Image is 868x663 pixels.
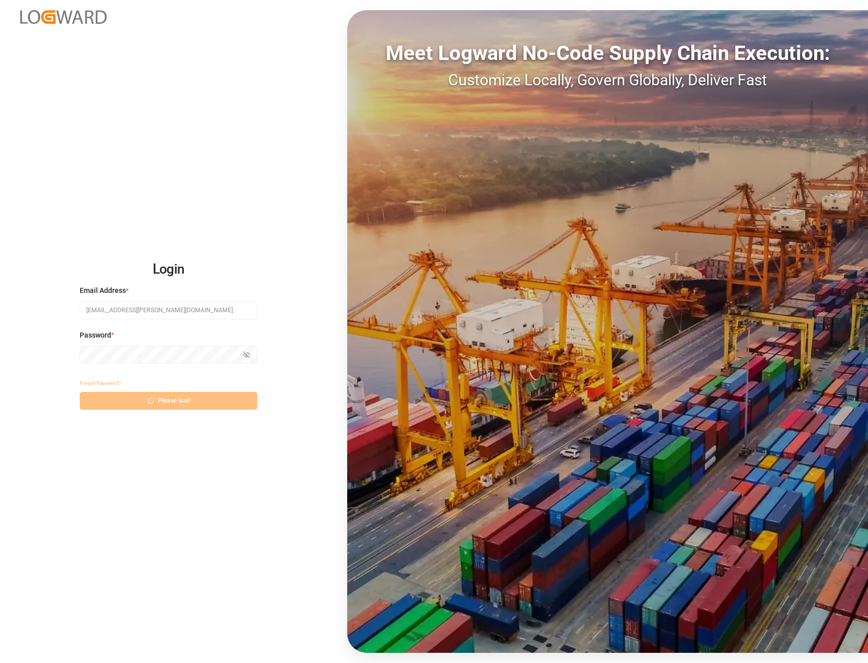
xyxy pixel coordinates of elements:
[80,253,257,286] h2: Login
[20,10,107,24] img: Logward_new_orange.png
[80,330,111,341] span: Password
[347,69,868,91] div: Customize Locally, Govern Globally, Deliver Fast
[80,285,126,296] span: Email Address
[347,38,868,69] div: Meet Logward No-Code Supply Chain Execution:
[80,302,257,319] input: Enter your email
